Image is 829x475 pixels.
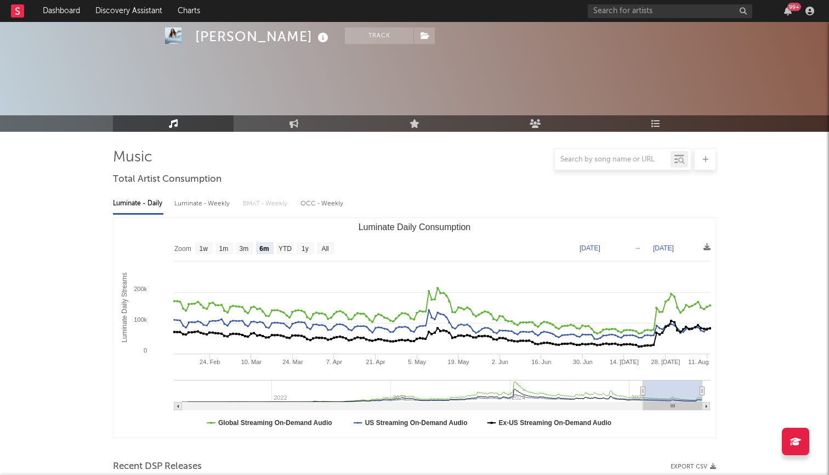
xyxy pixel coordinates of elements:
[610,359,639,365] text: 14. [DATE]
[113,460,202,473] span: Recent DSP Releases
[359,222,471,232] text: Luminate Daily Consumption
[531,359,551,365] text: 16. Jun
[174,245,191,253] text: Zoom
[134,286,147,292] text: 200k
[366,359,385,365] text: 21. Apr
[195,27,331,46] div: [PERSON_NAME]
[326,359,342,365] text: 7. Apr
[555,155,671,164] input: Search by song name or URL
[365,419,468,427] text: US Streaming On-Demand Audio
[651,359,680,365] text: 28. [DATE]
[688,359,708,365] text: 11. Aug
[321,245,328,253] text: All
[240,245,249,253] text: 3m
[113,218,716,438] svg: Luminate Daily Consumption
[408,359,427,365] text: 5. May
[113,194,163,213] div: Luminate - Daily
[492,359,508,365] text: 2. Jun
[448,359,470,365] text: 19. May
[580,244,600,252] text: [DATE]
[784,7,792,15] button: 99+
[259,245,269,253] text: 6m
[144,347,147,354] text: 0
[300,194,344,213] div: OCC - Weekly
[634,244,641,252] text: →
[499,419,612,427] text: Ex-US Streaming On-Demand Audio
[200,359,220,365] text: 24. Feb
[787,3,801,11] div: 99 +
[134,316,147,323] text: 100k
[113,173,222,186] span: Total Artist Consumption
[302,245,309,253] text: 1y
[282,359,303,365] text: 24. Mar
[345,27,413,44] button: Track
[573,359,593,365] text: 30. Jun
[671,463,716,470] button: Export CSV
[218,419,332,427] text: Global Streaming On-Demand Audio
[219,245,229,253] text: 1m
[121,272,128,342] text: Luminate Daily Streams
[279,245,292,253] text: YTD
[174,194,232,213] div: Luminate - Weekly
[653,244,674,252] text: [DATE]
[200,245,208,253] text: 1w
[588,4,752,18] input: Search for artists
[241,359,262,365] text: 10. Mar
